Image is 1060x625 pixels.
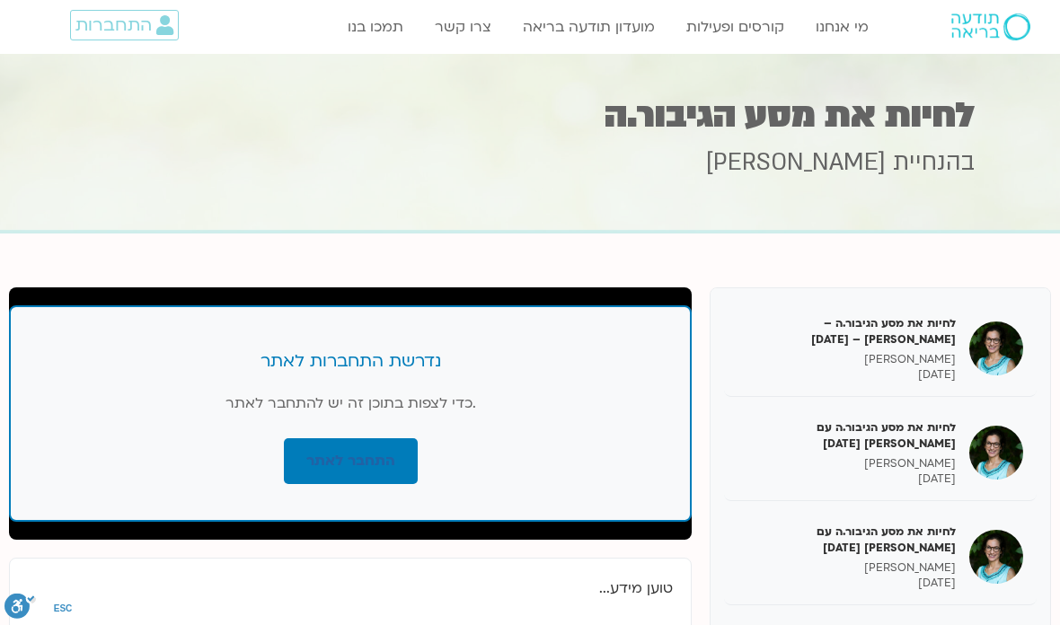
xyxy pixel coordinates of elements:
h5: לחיות את מסע הגיבור.ה עם [PERSON_NAME] [DATE] [738,419,956,452]
h3: נדרשת התחברות לאתר [47,350,654,374]
p: כדי לצפות בתוכן זה יש להתחבר לאתר. [47,392,654,416]
h5: לחיות את מסע הגיבור.ה – [PERSON_NAME] – [DATE] [738,315,956,348]
a: צרו קשר [426,10,500,44]
h1: לחיות את מסע הגיבור.ה [85,98,975,133]
img: תודעה בריאה [951,13,1030,40]
h5: לחיות את מסע הגיבור.ה עם [PERSON_NAME] [DATE] [738,524,956,556]
p: [DATE] [738,576,956,591]
p: [PERSON_NAME] [738,560,956,576]
p: טוען מידע... [28,577,673,601]
p: [DATE] [738,367,956,383]
a: קורסים ופעילות [677,10,793,44]
a: התחבר לאתר [284,438,418,484]
img: לחיות את מסע הגיבור.ה עם תמר לינצבסקי 04/02/25 [969,426,1023,480]
p: [PERSON_NAME] [738,352,956,367]
p: [DATE] [738,471,956,487]
span: [PERSON_NAME] [706,146,886,179]
a: התחברות [70,10,179,40]
span: התחברות [75,15,152,35]
a: מועדון תודעה בריאה [514,10,664,44]
a: מי אנחנו [807,10,878,44]
p: [PERSON_NAME] [738,456,956,471]
a: תמכו בנו [339,10,412,44]
img: לחיות את מסע הגיבור.ה – תמר לינצבסקי – 30/1/25 [969,321,1023,375]
span: בהנחיית [893,146,975,179]
img: לחיות את מסע הגיבור.ה עם תמר לינצבסקי 11/02/25 [969,530,1023,584]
